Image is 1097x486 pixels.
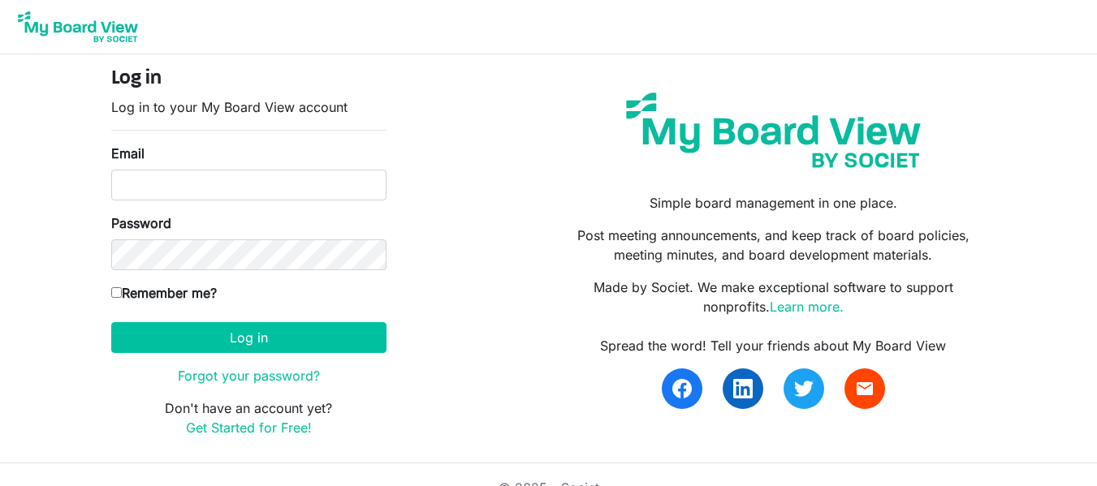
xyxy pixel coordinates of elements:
label: Password [111,213,171,233]
a: Learn more. [770,299,844,315]
img: my-board-view-societ.svg [614,80,933,180]
div: Spread the word! Tell your friends about My Board View [560,336,986,355]
p: Made by Societ. We make exceptional software to support nonprofits. [560,277,986,316]
p: Log in to your My Board View account [111,97,387,117]
a: Get Started for Free! [186,419,312,436]
h4: Log in [111,67,387,91]
a: email [844,368,885,409]
img: My Board View Logo [13,6,143,47]
img: linkedin.svg [733,379,753,398]
img: twitter.svg [794,379,814,398]
p: Post meeting announcements, and keep track of board policies, meeting minutes, and board developm... [560,226,986,265]
span: email [855,379,875,398]
label: Email [111,144,145,163]
p: Simple board management in one place. [560,193,986,213]
label: Remember me? [111,283,217,303]
button: Log in [111,322,387,353]
input: Remember me? [111,287,122,298]
a: Forgot your password? [178,368,320,384]
img: facebook.svg [672,379,692,398]
p: Don't have an account yet? [111,398,387,437]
